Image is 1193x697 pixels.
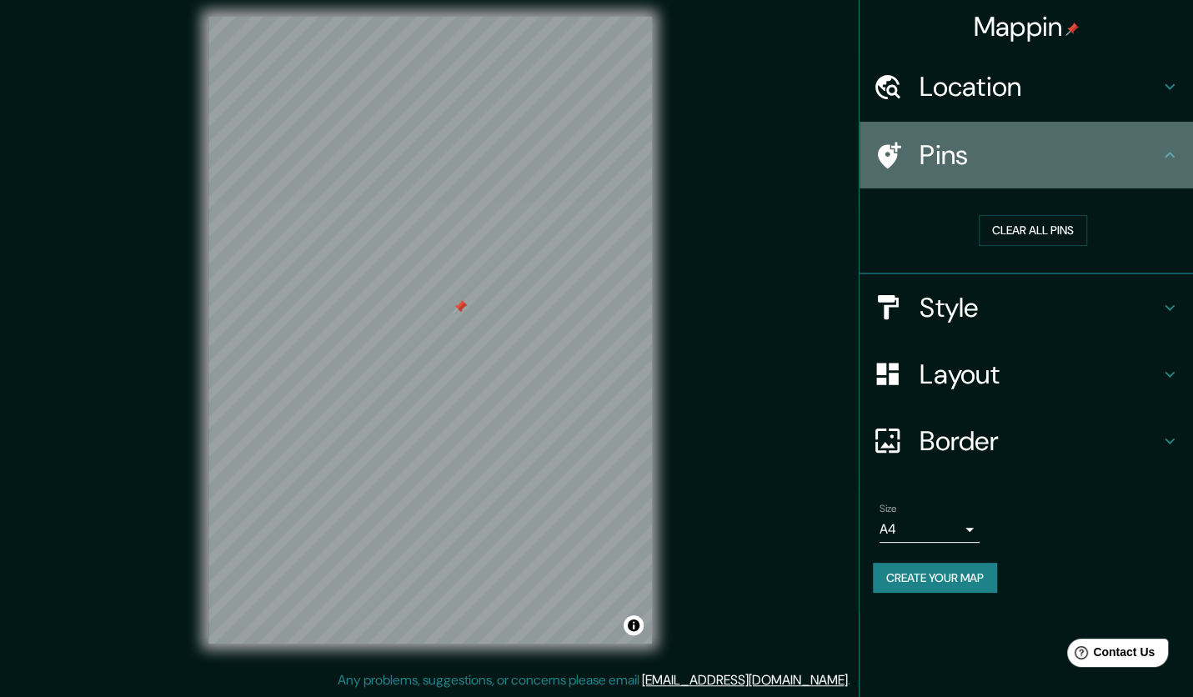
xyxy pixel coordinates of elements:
img: pin-icon.png [1065,23,1079,36]
h4: Pins [920,138,1160,172]
p: Any problems, suggestions, or concerns please email . [338,670,850,690]
button: Toggle attribution [624,615,644,635]
h4: Mappin [974,10,1080,43]
iframe: Help widget launcher [1045,632,1175,679]
div: Pins [860,122,1193,188]
button: Create your map [873,563,997,594]
div: Border [860,408,1193,474]
div: A4 [880,516,980,543]
div: . [850,670,853,690]
div: Location [860,53,1193,120]
a: [EMAIL_ADDRESS][DOMAIN_NAME] [642,671,848,689]
h4: Border [920,424,1160,458]
h4: Layout [920,358,1160,391]
canvas: Map [208,17,652,644]
label: Size [880,501,897,515]
h4: Location [920,70,1160,103]
h4: Style [920,291,1160,324]
button: Clear all pins [979,215,1087,246]
div: Layout [860,341,1193,408]
div: Style [860,274,1193,341]
div: . [853,670,856,690]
